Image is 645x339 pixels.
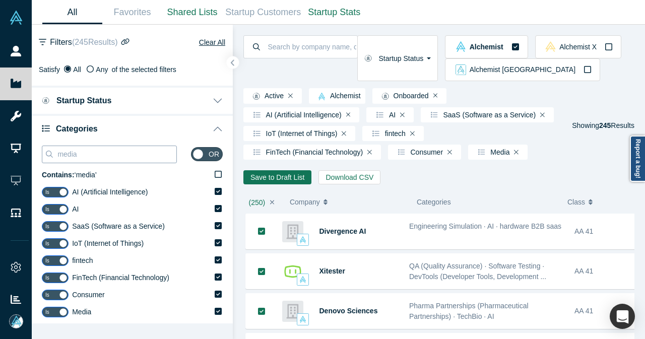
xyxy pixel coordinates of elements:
[364,54,372,62] img: Startup status
[96,65,108,74] span: Any
[318,93,326,100] img: alchemist Vault Logo
[299,236,306,243] img: alchemist Vault Logo
[246,214,277,249] button: Bookmark
[514,149,519,156] button: Remove Filter
[409,262,546,281] span: QA (Quality Assurance) · Software Testing · DevTools (Developer Tools, Development ...
[32,114,233,142] button: Categories
[162,1,222,24] a: Shared Lists
[73,65,81,74] span: All
[56,148,176,161] input: Search Categories
[72,308,91,316] span: Media
[342,130,346,137] button: Remove Filter
[456,41,466,52] img: alchemist Vault Logo
[445,58,600,82] button: alchemist_aj Vault LogoAlchemist [GEOGRAPHIC_DATA]
[282,221,303,242] img: Divergence AI's Logo
[346,111,351,118] button: Remove Filter
[410,130,415,137] button: Remove Filter
[433,92,438,99] button: Remove Filter
[574,294,634,328] div: AA 41
[243,170,311,184] button: Save to Draft List
[72,38,118,46] span: ( 245 Results)
[248,92,284,100] span: Active
[299,276,306,283] img: alchemist Vault Logo
[72,222,165,230] span: SaaS (Software as a Service)
[535,35,621,58] button: alchemistx Vault LogoAlchemist X
[72,274,169,282] span: FinTech (Financial Technology)
[599,121,611,129] strong: 245
[282,301,303,322] img: Denovo Sciences's Logo
[248,111,342,118] span: AI (Artificial Intelligence)
[540,111,545,118] button: Remove Filter
[9,314,23,328] img: Mia Scott's Account
[377,92,429,100] span: Onboarded
[72,188,148,196] span: AI (Artificial Intelligence)
[319,267,345,275] a: Xitester
[290,191,406,213] button: Company
[318,170,380,184] button: Download CSV
[248,149,363,156] span: FinTech (Financial Technology)
[282,261,303,282] img: Xitester's Logo
[445,35,528,58] button: alchemist Vault LogoAlchemist
[545,41,556,52] img: alchemistx Vault Logo
[246,294,277,328] button: Bookmark
[72,291,105,299] span: Consumer
[313,92,361,100] span: Alchemist
[252,92,260,100] img: Startup status
[222,1,304,24] a: Startup Customers
[304,1,364,24] a: Startup Stats
[290,191,320,213] span: Company
[409,302,529,320] span: Pharma Partnerships (Pharmaceutical Partnerships) · TechBio · AI
[42,171,75,179] b: Contains:
[357,35,438,81] button: Startup Status
[425,111,536,118] span: SaaS (Software as a Service)
[249,198,266,207] span: ( 250 )
[299,316,306,323] img: alchemist Vault Logo
[470,66,575,73] span: Alchemist [GEOGRAPHIC_DATA]
[246,254,277,289] button: Bookmark
[473,149,510,156] span: Media
[319,307,378,315] a: Denovo Sciences
[9,11,23,25] img: Alchemist Vault Logo
[42,1,102,24] a: All
[567,191,585,213] span: Class
[42,171,97,179] span: ‘ media ’
[567,191,627,213] button: Class
[367,130,406,137] span: fintech
[371,111,396,118] span: AI
[248,130,337,137] span: IoT (Internet of Things)
[367,149,372,156] button: Remove Filter
[400,111,405,118] button: Remove Filter
[72,256,93,264] span: fintech
[574,214,634,249] div: AA 41
[559,43,597,50] span: Alchemist X
[56,96,111,105] span: Startup Status
[50,36,117,48] span: Filters
[199,36,226,48] button: Clear All
[267,35,357,58] input: Search by company name, class, customer, one-liner or category
[409,222,561,230] span: Engineering Simulation · AI · hardware B2B saas
[102,1,162,24] a: Favorites
[72,205,79,213] span: AI
[319,227,366,235] a: Divergence AI
[381,92,389,100] img: Startup status
[447,149,452,156] button: Remove Filter
[470,43,503,50] span: Alchemist
[56,124,98,133] span: Categories
[72,239,144,247] span: IoT (Internet of Things)
[630,135,645,182] a: Report a bug!
[288,92,293,99] button: Remove Filter
[39,64,226,75] div: Satisfy of the selected filters
[572,121,634,129] span: Showing Results
[42,97,49,105] img: Startup status
[417,198,451,206] span: Categories
[456,64,466,75] img: alchemist_aj Vault Logo
[32,86,233,114] button: Startup Status
[574,254,634,289] div: AA 41
[393,149,443,156] span: Consumer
